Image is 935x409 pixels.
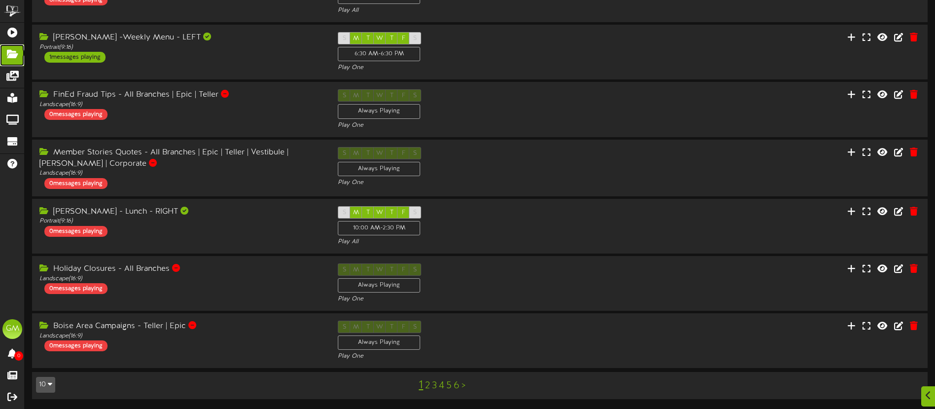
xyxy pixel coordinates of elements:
a: 6 [454,380,460,391]
span: F [402,209,405,216]
div: Holiday Closures - All Branches [39,263,323,275]
a: 2 [425,380,430,391]
div: 0 messages playing [44,283,108,294]
div: Always Playing [338,335,420,350]
div: Landscape ( 16:9 ) [39,101,323,109]
span: S [413,35,417,42]
div: [PERSON_NAME] - Lunch - RIGHT [39,206,323,218]
span: F [402,35,405,42]
span: M [353,209,359,216]
div: Landscape ( 16:9 ) [39,169,323,178]
div: Play One [338,64,621,72]
a: 1 [419,379,423,392]
div: FinEd Fraud Tips - All Branches | Epic | Teller [39,89,323,101]
div: Portrait ( 9:16 ) [39,43,323,52]
div: 0 messages playing [44,340,108,351]
div: 6:30 AM - 6:30 PM [338,47,420,61]
button: 10 [36,377,55,393]
span: M [353,35,359,42]
div: Play One [338,121,621,130]
span: 0 [14,351,23,361]
span: T [366,35,370,42]
div: Boise Area Campaigns - Teller | Epic [39,321,323,332]
span: T [390,35,394,42]
a: > [462,380,466,391]
div: Play One [338,352,621,361]
span: S [413,209,417,216]
div: GM [2,319,22,339]
span: W [376,35,383,42]
span: T [366,209,370,216]
div: 10:00 AM - 2:30 PM [338,221,420,235]
span: T [390,209,394,216]
div: Play One [338,295,621,303]
div: Play All [338,238,621,246]
a: 4 [439,380,444,391]
div: Always Playing [338,162,420,176]
div: Always Playing [338,104,420,118]
a: 3 [432,380,437,391]
span: S [343,209,346,216]
div: Play All [338,6,621,15]
div: 1 messages playing [44,52,106,63]
div: Landscape ( 16:9 ) [39,332,323,340]
div: Always Playing [338,278,420,293]
span: S [343,35,346,42]
div: Member Stories Quotes - All Branches | Epic | Teller | Vestibule | [PERSON_NAME] | Corporate [39,147,323,170]
div: 0 messages playing [44,178,108,189]
div: Play One [338,179,621,187]
div: Portrait ( 9:16 ) [39,217,323,225]
span: W [376,209,383,216]
div: 0 messages playing [44,109,108,120]
div: [PERSON_NAME] -Weekly Menu - LEFT [39,32,323,43]
a: 5 [446,380,452,391]
div: 0 messages playing [44,226,108,237]
div: Landscape ( 16:9 ) [39,275,323,283]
